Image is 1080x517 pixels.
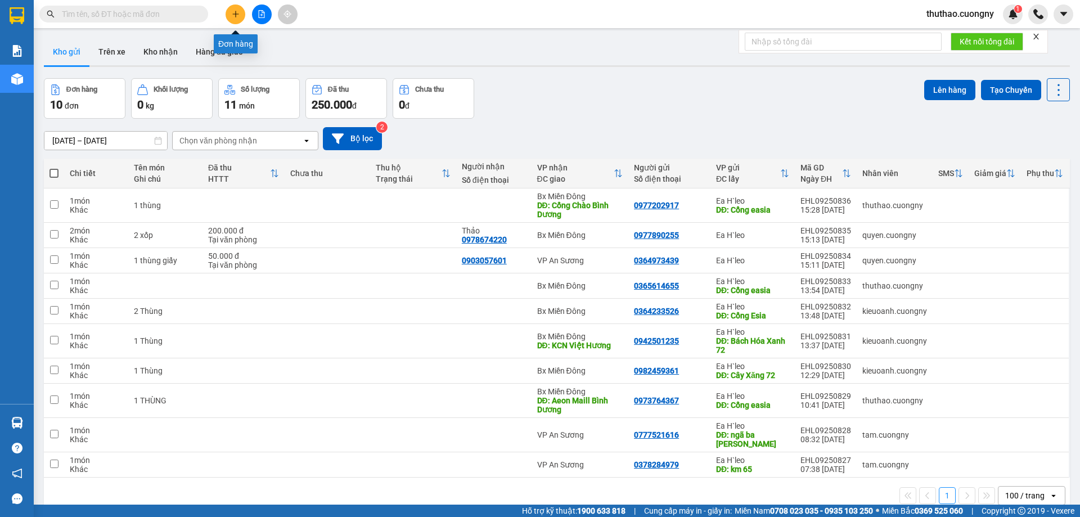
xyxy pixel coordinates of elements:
div: Đã thu [208,163,270,172]
div: 1 THÙNG [134,396,197,405]
div: EHL09250830 [800,362,851,371]
span: thuthao.cuongny [917,7,1003,21]
span: notification [12,468,22,479]
div: 0365614655 [634,281,679,290]
div: Khác [70,235,123,244]
span: 11 [224,98,237,111]
div: Ea H`leo [716,456,789,465]
div: 2 món [70,226,123,235]
div: 13:37 [DATE] [800,341,851,350]
th: Toggle SortBy [532,159,629,188]
div: DĐ: Cây Xăng 72 [716,371,789,380]
img: phone-icon [1033,9,1043,19]
button: Bộ lọc [323,127,382,150]
span: Hỗ trợ kỹ thuật: [522,505,625,517]
div: Số điện thoại [634,174,705,183]
div: 1 thùng giấy [134,256,197,265]
div: Bx Miền Đông [537,366,623,375]
div: 1 món [70,392,123,401]
div: DĐ: km 65 [716,465,789,474]
div: DĐ: Cổng Esia [716,311,789,320]
div: EHL09250836 [800,196,851,205]
button: Kết nối tổng đài [951,33,1023,51]
div: Trạng thái [376,174,441,183]
div: Bx Miền Đông [537,192,623,201]
div: EHL09250833 [800,277,851,286]
div: EHL09250831 [800,332,851,341]
div: Bx Miền Đông [537,281,623,290]
div: SMS [938,169,954,178]
div: VP An Sương [537,430,623,439]
div: Ghi chú [134,174,197,183]
div: 1 món [70,426,123,435]
span: Kết nối tổng đài [960,35,1014,48]
div: Số điện thoại [462,176,526,185]
sup: 2 [376,122,388,133]
div: 2 xốp [134,231,197,240]
div: tam.cuongny [862,460,927,469]
div: Bx Miền Đông [537,332,623,341]
div: Khác [70,260,123,269]
button: Chưa thu0đ [393,78,474,119]
th: Toggle SortBy [370,159,456,188]
button: Trên xe [89,38,134,65]
div: Tại văn phòng [208,260,279,269]
div: 1 món [70,456,123,465]
span: 0 [399,98,405,111]
th: Toggle SortBy [202,159,285,188]
div: VP gửi [716,163,780,172]
div: Chưa thu [415,86,444,93]
div: DĐ: Aeon Maill Bình Dương [537,396,623,414]
div: Khác [70,286,123,295]
div: Bx Miền Đông [537,307,623,316]
span: message [12,493,22,504]
div: tam.cuongny [862,430,927,439]
div: 0977202917 [634,201,679,210]
div: 1 món [70,277,123,286]
span: kg [146,101,154,110]
div: 0942501235 [634,336,679,345]
div: Người nhận [462,162,526,171]
div: Khác [70,205,123,214]
img: warehouse-icon [11,73,23,85]
div: DĐ: ngã ba chu đăng [716,430,789,448]
div: 08:32 [DATE] [800,435,851,444]
div: EHL09250832 [800,302,851,311]
th: Toggle SortBy [710,159,795,188]
div: Ea H`leo [716,362,789,371]
div: Khác [70,311,123,320]
div: Ea H`leo [716,421,789,430]
div: Khác [70,435,123,444]
th: Toggle SortBy [969,159,1021,188]
input: Tìm tên, số ĐT hoặc mã đơn [62,8,195,20]
div: Khác [70,341,123,350]
div: 100 / trang [1005,490,1045,501]
div: 15:11 [DATE] [800,260,851,269]
div: EHL09250829 [800,392,851,401]
button: Kho nhận [134,38,187,65]
div: Ea H`leo [716,302,789,311]
button: aim [278,5,298,24]
div: 12:29 [DATE] [800,371,851,380]
div: Ea H`leo [716,392,789,401]
div: Đơn hàng [66,86,97,93]
div: 15:28 [DATE] [800,205,851,214]
div: 1 món [70,332,123,341]
div: Phụ thu [1027,169,1054,178]
div: DĐ: Bách Hóa Xanh 72 [716,336,789,354]
div: Chưa thu [290,169,364,178]
div: 13:48 [DATE] [800,311,851,320]
div: 0977890255 [634,231,679,240]
button: Số lượng11món [218,78,300,119]
div: DĐ: Cổng easia [716,286,789,295]
span: question-circle [12,443,22,453]
span: đ [405,101,409,110]
div: 15:13 [DATE] [800,235,851,244]
svg: open [1049,491,1058,500]
span: ⚪️ [876,509,879,513]
div: kieuoanh.cuongny [862,336,927,345]
button: Kho gửi [44,38,89,65]
input: Select a date range. [44,132,167,150]
div: Ea H`leo [716,256,789,265]
div: Khối lượng [154,86,188,93]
